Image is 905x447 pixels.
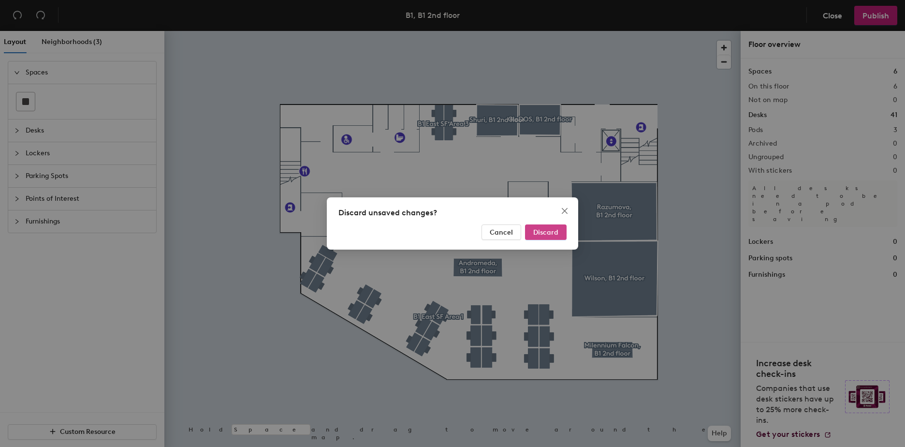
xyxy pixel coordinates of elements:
[525,224,567,240] button: Discard
[557,203,572,219] button: Close
[557,207,572,215] span: Close
[490,228,513,237] span: Cancel
[482,224,521,240] button: Cancel
[338,207,567,219] div: Discard unsaved changes?
[561,207,569,215] span: close
[533,228,558,237] span: Discard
